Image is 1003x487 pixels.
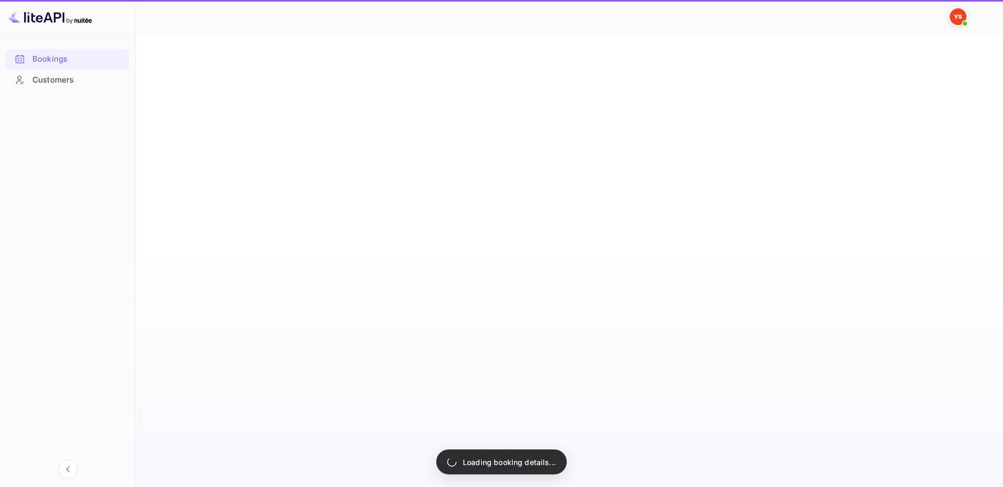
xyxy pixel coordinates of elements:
img: Yandex Support [950,8,966,25]
div: Customers [6,70,129,90]
button: Collapse navigation [59,460,77,479]
p: Loading booking details... [463,457,556,468]
div: Bookings [32,53,124,65]
div: Customers [32,74,124,86]
a: Bookings [6,49,129,68]
img: LiteAPI logo [8,8,92,25]
a: Customers [6,70,129,89]
div: Bookings [6,49,129,69]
